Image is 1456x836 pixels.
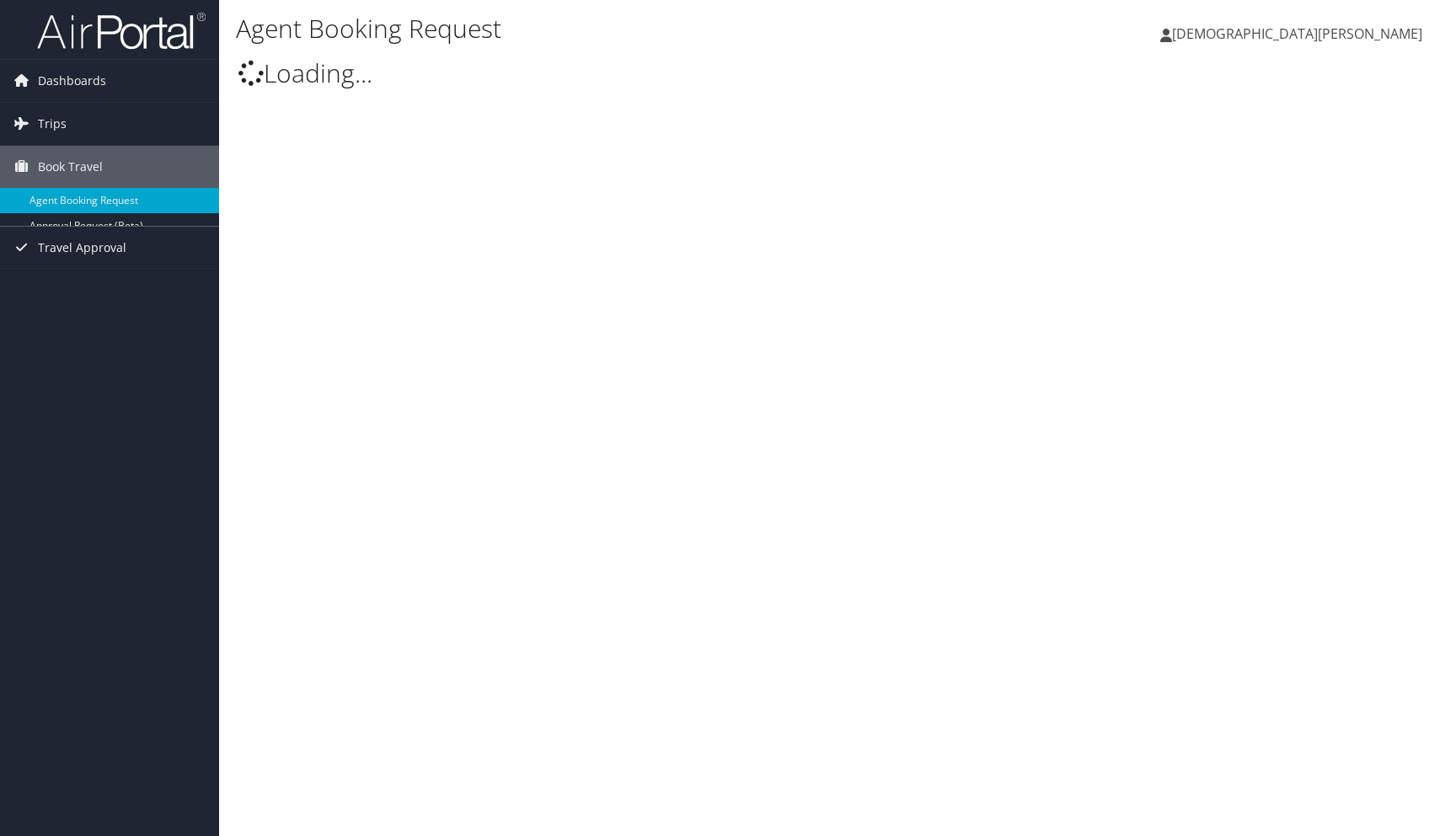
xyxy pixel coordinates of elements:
span: Dashboards [38,60,106,102]
span: Loading... [238,56,372,90]
span: Travel Approval [38,227,126,269]
span: Trips [38,103,67,145]
a: [DEMOGRAPHIC_DATA][PERSON_NAME] [1160,8,1439,59]
img: airportal-logo.png [37,11,206,51]
span: Book Travel [38,146,103,188]
h1: Agent Booking Request [236,11,1038,46]
span: [DEMOGRAPHIC_DATA][PERSON_NAME] [1172,24,1422,43]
